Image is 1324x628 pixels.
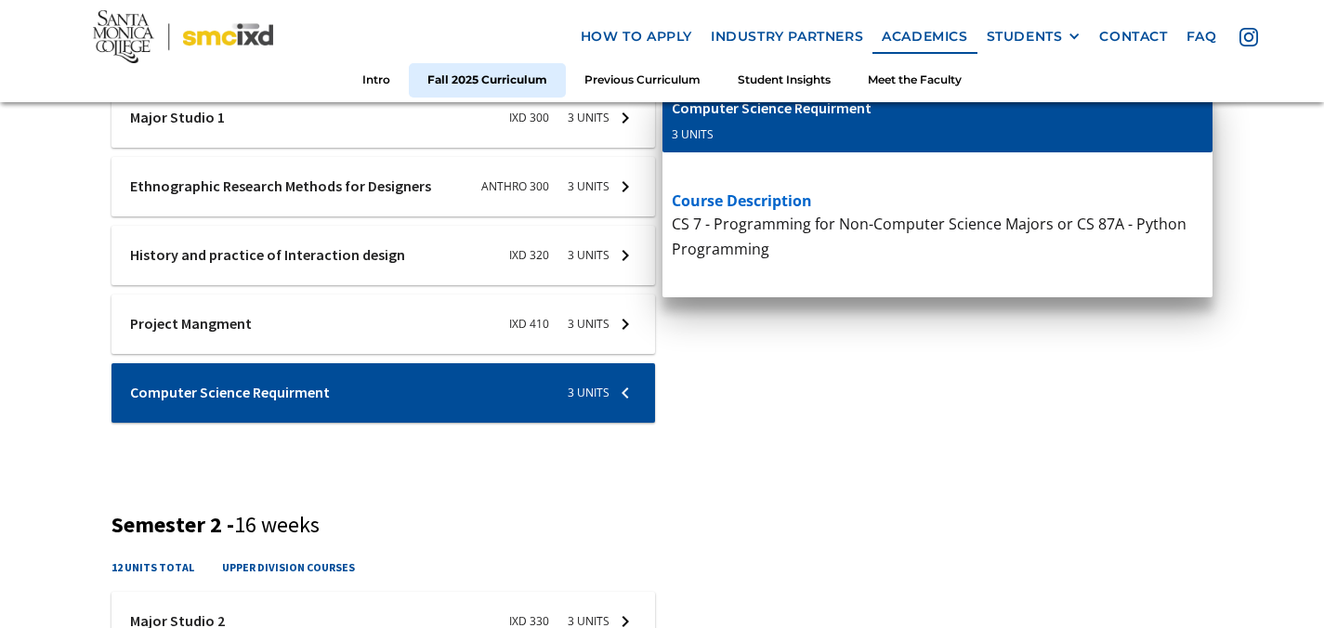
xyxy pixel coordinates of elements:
a: Fall 2025 Curriculum [409,63,566,98]
h3: Semester 2 - [111,512,1213,539]
a: Meet the Faculty [849,63,980,98]
a: contact [1090,20,1176,54]
a: Student Insights [719,63,849,98]
p: CS 7 - Programming for Non-Computer Science Majors or CS 87A - Python Programming [672,212,1204,262]
p: ‍ [672,263,1204,288]
a: how to apply [571,20,701,54]
h4: 12 units total [111,558,194,576]
a: Previous Curriculum [566,63,719,98]
div: 3 units [672,125,714,143]
a: Academics [872,20,977,54]
img: icon - instagram [1239,28,1258,46]
span: 16 weeks [234,510,320,539]
a: industry partners [701,20,872,54]
h4: upper division courses [222,558,355,576]
div: STUDENTS [987,29,1081,45]
a: faq [1177,20,1226,54]
a: Intro [344,63,409,98]
img: Santa Monica College - SMC IxD logo [93,10,274,63]
div: Computer Science Requirment [672,98,872,118]
div: STUDENTS [987,29,1063,45]
h5: course description [672,190,1204,212]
